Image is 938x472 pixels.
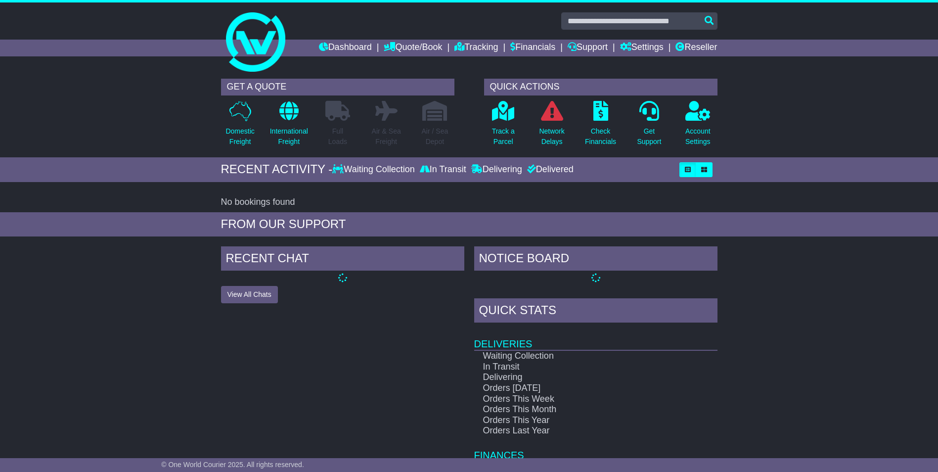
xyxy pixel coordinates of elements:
[539,126,564,147] p: Network Delays
[474,372,682,383] td: Delivering
[474,415,682,426] td: Orders This Year
[474,362,682,373] td: In Transit
[585,126,616,147] p: Check Financials
[492,126,515,147] p: Track a Parcel
[221,197,717,208] div: No bookings found
[538,100,565,152] a: NetworkDelays
[161,461,304,469] span: © One World Courier 2025. All rights reserved.
[221,79,454,95] div: GET A QUOTE
[319,40,372,56] a: Dashboard
[474,394,682,405] td: Orders This Week
[221,246,464,273] div: RECENT CHAT
[474,436,717,462] td: Finances
[491,100,515,152] a: Track aParcel
[474,404,682,415] td: Orders This Month
[269,100,309,152] a: InternationalFreight
[474,325,717,350] td: Deliveries
[474,425,682,436] td: Orders Last Year
[637,126,661,147] p: Get Support
[221,162,333,177] div: RECENT ACTIVITY -
[685,126,711,147] p: Account Settings
[474,298,717,325] div: Quick Stats
[685,100,711,152] a: AccountSettings
[568,40,608,56] a: Support
[454,40,498,56] a: Tracking
[474,246,717,273] div: NOTICE BOARD
[270,126,308,147] p: International Freight
[510,40,555,56] a: Financials
[484,79,717,95] div: QUICK ACTIONS
[469,164,525,175] div: Delivering
[525,164,574,175] div: Delivered
[221,286,278,303] button: View All Chats
[422,126,448,147] p: Air / Sea Depot
[636,100,662,152] a: GetSupport
[474,383,682,394] td: Orders [DATE]
[372,126,401,147] p: Air & Sea Freight
[332,164,417,175] div: Waiting Collection
[620,40,664,56] a: Settings
[225,126,254,147] p: Domestic Freight
[417,164,469,175] div: In Transit
[584,100,617,152] a: CheckFinancials
[221,217,717,232] div: FROM OUR SUPPORT
[675,40,717,56] a: Reseller
[325,126,350,147] p: Full Loads
[474,350,682,362] td: Waiting Collection
[225,100,255,152] a: DomesticFreight
[384,40,442,56] a: Quote/Book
